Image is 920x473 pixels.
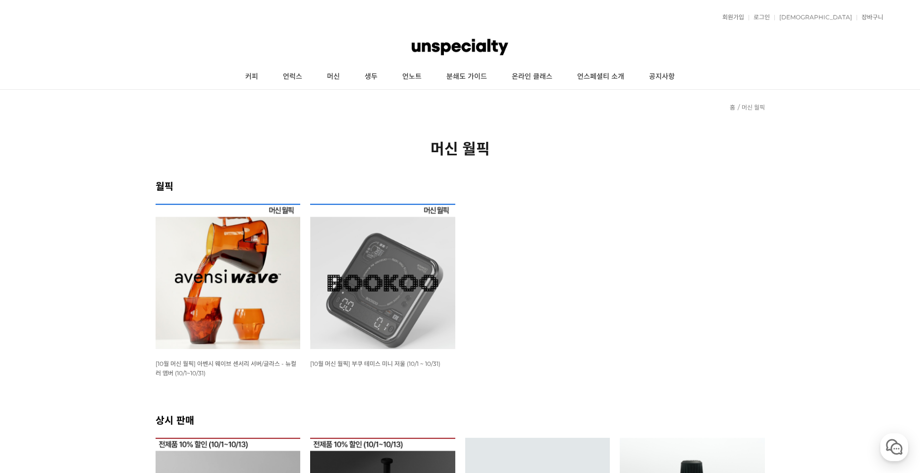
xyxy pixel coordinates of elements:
a: 언럭스 [271,64,315,89]
a: 언노트 [390,64,434,89]
span: [10월 머신 월픽] 아벤시 웨이브 센서리 서버/글라스 - 뉴컬러 앰버 (10/1~10/31) [156,360,296,377]
a: 로그인 [749,14,770,20]
a: 머신 [315,64,352,89]
img: 언스페셜티 몰 [412,32,508,62]
a: [10월 머신 월픽] 아벤시 웨이브 센서리 서버/글라스 - 뉴컬러 앰버 (10/1~10/31) [156,359,296,377]
a: 커피 [233,64,271,89]
a: 장바구니 [857,14,883,20]
a: 언스페셜티 소개 [565,64,637,89]
a: 생두 [352,64,390,89]
a: 홈 [730,104,735,111]
h2: 상시 판매 [156,413,765,427]
a: 온라인 클래스 [499,64,565,89]
img: [10월 머신 월픽] 부쿠 테미스 미니 저울 (10/1 ~ 10/31) [310,204,455,349]
a: 머신 월픽 [742,104,765,111]
h2: 월픽 [156,178,765,193]
a: [DEMOGRAPHIC_DATA] [774,14,852,20]
a: 공지사항 [637,64,687,89]
a: [10월 머신 월픽] 부쿠 테미스 미니 저울 (10/1 ~ 10/31) [310,359,440,367]
a: 분쇄도 가이드 [434,64,499,89]
a: 회원가입 [717,14,744,20]
span: [10월 머신 월픽] 부쿠 테미스 미니 저울 (10/1 ~ 10/31) [310,360,440,367]
h2: 머신 월픽 [156,137,765,159]
img: [10월 머신 월픽] 아벤시 웨이브 센서리 서버/글라스 - 뉴컬러 앰버 (10/1~10/31) [156,204,301,349]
